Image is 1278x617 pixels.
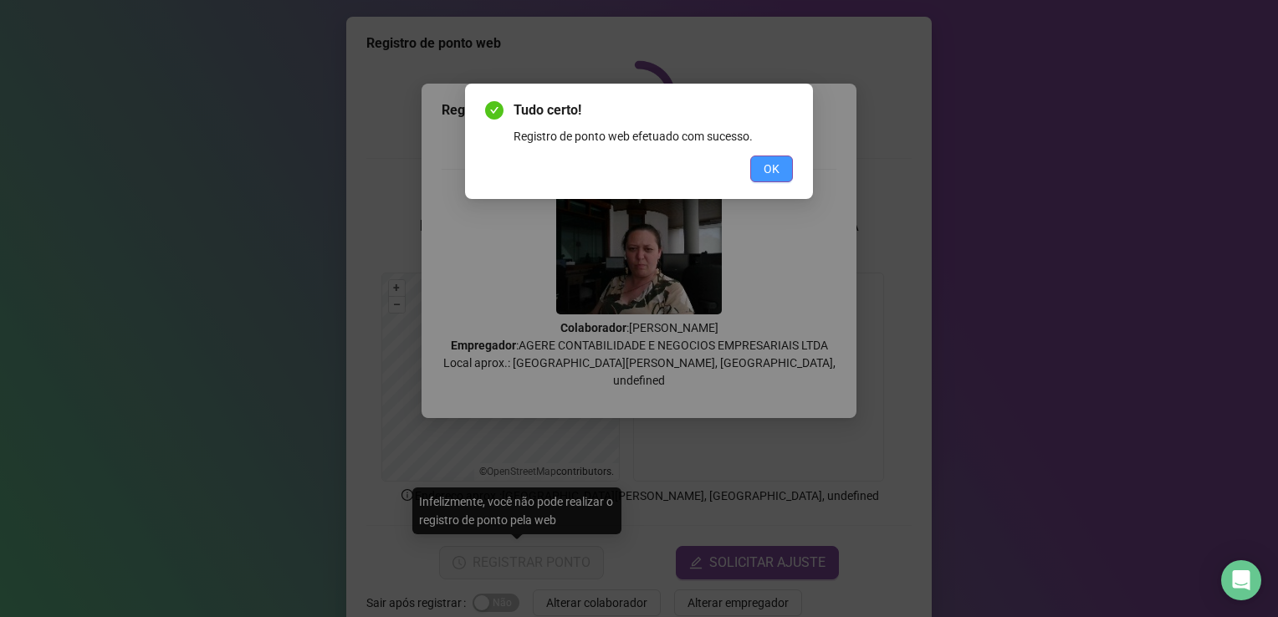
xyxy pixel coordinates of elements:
span: check-circle [485,101,504,120]
div: Registro de ponto web efetuado com sucesso. [514,127,793,145]
button: OK [750,156,793,182]
div: Open Intercom Messenger [1221,560,1261,600]
span: OK [764,160,780,178]
span: Tudo certo! [514,100,793,120]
